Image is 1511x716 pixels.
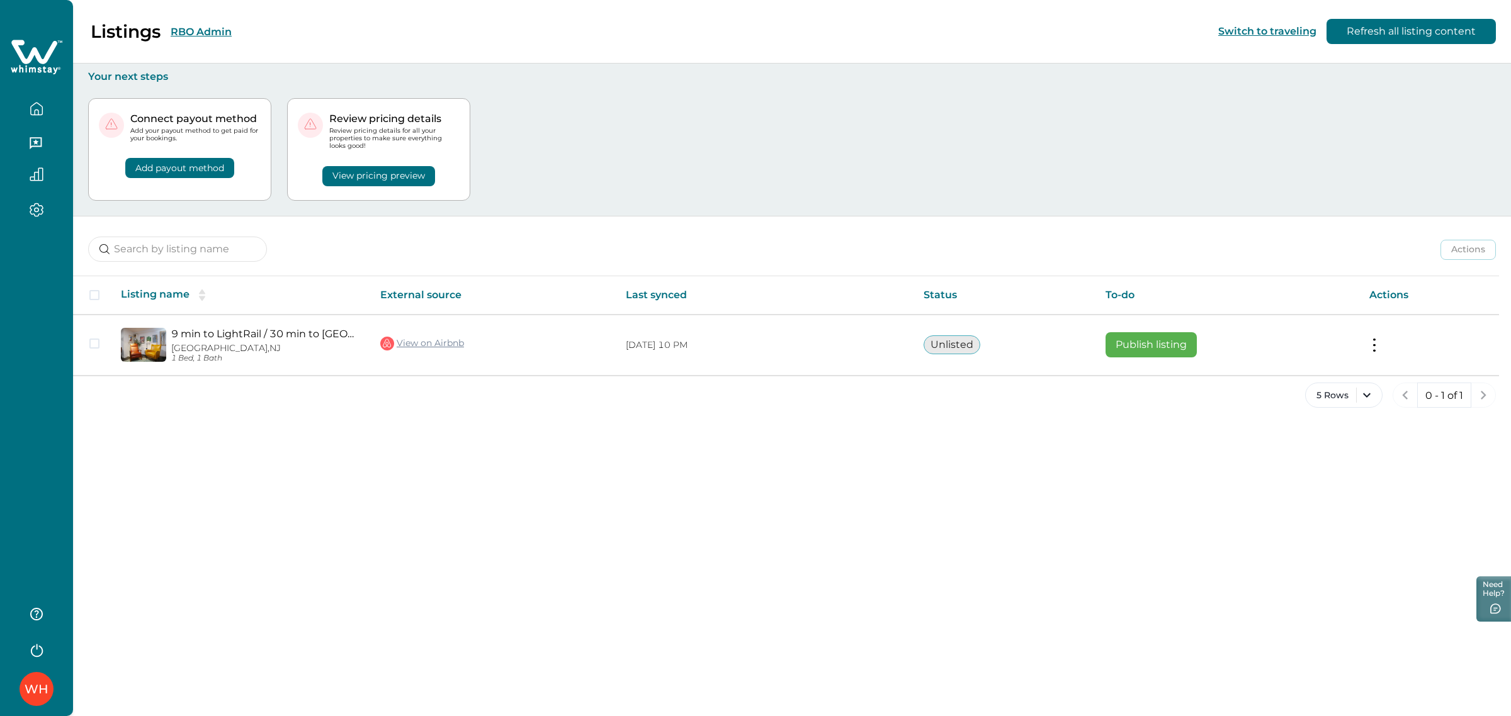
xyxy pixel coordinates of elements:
[1095,276,1359,315] th: To-do
[322,166,435,186] button: View pricing preview
[1106,332,1197,357] button: Publish listing
[171,328,360,340] a: 9 min to LightRail / 30 min to [GEOGRAPHIC_DATA]
[924,335,980,354] button: Unlisted
[1471,383,1496,408] button: next page
[1425,389,1463,402] p: 0 - 1 of 1
[329,127,460,150] p: Review pricing details for all your properties to make sure everything looks good!
[380,335,464,352] a: View on Airbnb
[1305,383,1383,408] button: 5 Rows
[88,70,1496,83] p: Your next steps
[130,127,261,142] p: Add your payout method to get paid for your bookings.
[329,113,460,125] p: Review pricing details
[111,276,370,315] th: Listing name
[914,276,1095,315] th: Status
[626,339,903,352] p: [DATE] 10 PM
[616,276,914,315] th: Last synced
[171,343,360,354] p: [GEOGRAPHIC_DATA], NJ
[1359,276,1499,315] th: Actions
[125,158,234,178] button: Add payout method
[1440,240,1496,260] button: Actions
[25,674,48,704] div: Whimstay Host
[121,328,166,362] img: propertyImage_9 min to LightRail / 30 min to NYC
[1327,19,1496,44] button: Refresh all listing content
[190,289,215,301] button: sorting
[88,237,267,262] input: Search by listing name
[91,21,161,42] p: Listings
[130,113,261,125] p: Connect payout method
[1417,383,1471,408] button: 0 - 1 of 1
[370,276,616,315] th: External source
[171,354,360,363] p: 1 Bed, 1 Bath
[1218,25,1316,37] button: Switch to traveling
[1393,383,1418,408] button: previous page
[171,26,232,38] button: RBO Admin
